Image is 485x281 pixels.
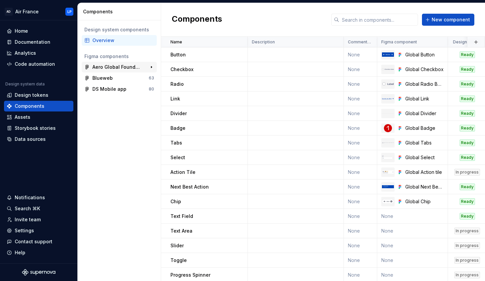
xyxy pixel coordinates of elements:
[4,247,73,258] button: Help
[454,257,480,264] div: In progress
[15,238,52,245] div: Contact support
[82,84,157,94] a: DS Mobile app80
[460,81,475,87] div: Ready
[170,81,184,87] p: Radio
[460,139,475,146] div: Ready
[5,8,13,16] div: AD
[15,28,28,34] div: Home
[384,124,392,132] img: Global Badge
[344,224,377,238] td: None
[344,150,377,165] td: None
[377,209,448,224] td: None
[15,194,45,201] div: Notifications
[460,154,475,161] div: Ready
[82,35,157,46] a: Overview
[382,199,394,204] img: Global Chip
[15,227,34,234] div: Settings
[405,81,444,87] div: Global Radio Button
[67,9,72,14] div: LP
[405,198,444,205] div: Global Chip
[382,156,394,159] img: Global Select
[170,51,186,58] p: Button
[149,86,154,92] div: 80
[15,249,25,256] div: Help
[454,272,480,278] div: In progress
[15,39,50,45] div: Documentation
[405,154,444,161] div: Global Select
[170,184,209,190] p: Next Best Action
[344,253,377,268] td: None
[170,139,182,146] p: Tabs
[339,14,418,26] input: Search in components...
[4,225,73,236] a: Settings
[170,110,187,117] p: Divider
[405,51,444,58] div: Global Button
[382,142,394,143] img: Global Tabs
[170,39,182,45] p: Name
[382,98,394,100] img: Global Link
[344,106,377,121] td: None
[460,110,475,117] div: Ready
[460,198,475,205] div: Ready
[453,39,480,45] p: Design status
[4,59,73,69] a: Code automation
[4,26,73,36] a: Home
[382,185,394,188] img: Global Next Best Action
[460,66,475,73] div: Ready
[4,134,73,145] a: Data sources
[377,253,448,268] td: None
[170,154,185,161] p: Select
[4,101,73,111] a: Components
[1,4,76,19] button: ADAir FranceLP
[149,75,154,81] div: 63
[382,170,394,174] img: Global Action tile
[15,8,39,15] div: Air France
[4,236,73,247] button: Contact support
[170,272,210,278] p: Progress Spinner
[170,95,180,102] p: Link
[4,203,73,214] button: Search ⌘K
[4,192,73,203] button: Notifications
[82,62,157,72] a: Aero Global Foundation
[405,139,444,146] div: Global Tabs
[454,228,480,234] div: In progress
[405,95,444,102] div: Global Link
[344,77,377,91] td: None
[405,66,444,73] div: Global Checkbox
[460,95,475,102] div: Ready
[15,103,44,109] div: Components
[5,81,45,87] div: Design system data
[92,64,142,70] div: Aero Global Foundation
[170,125,185,131] p: Badge
[83,8,158,15] div: Components
[344,91,377,106] td: None
[348,39,372,45] p: Comments for Aero team
[432,16,470,23] span: New component
[252,39,275,45] p: Description
[82,73,157,83] a: Blueweb63
[460,125,475,131] div: Ready
[4,112,73,122] a: Assets
[92,86,126,92] div: DS Mobile app
[84,53,154,60] div: Figma components
[84,26,154,33] div: Design system components
[344,165,377,180] td: None
[15,216,41,223] div: Invite team
[422,14,474,26] button: New component
[170,242,184,249] p: Slider
[460,51,475,58] div: Ready
[4,37,73,47] a: Documentation
[15,125,56,131] div: Storybook stories
[344,135,377,150] td: None
[405,184,444,190] div: Global Next Best Action
[344,194,377,209] td: None
[405,125,444,131] div: Global Badge
[4,90,73,100] a: Design tokens
[344,238,377,253] td: None
[405,169,444,176] div: Global Action tile
[22,269,55,276] a: Supernova Logo
[377,224,448,238] td: None
[4,214,73,225] a: Invite team
[405,110,444,117] div: Global Divider
[382,68,394,70] img: Global Checkbox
